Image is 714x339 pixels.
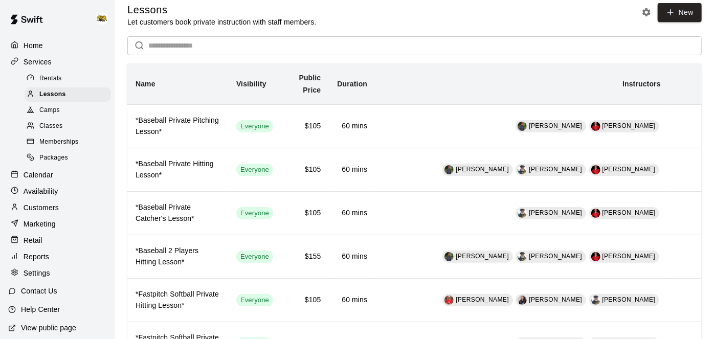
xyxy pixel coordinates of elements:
[136,202,220,224] h6: *Baseball Private Catcher's Lesson*
[25,119,115,134] a: Classes
[136,80,155,88] b: Name
[337,295,367,306] h6: 60 mins
[529,209,582,216] span: [PERSON_NAME]
[289,121,321,132] h6: $105
[236,207,273,219] div: This service is visible to all of your customers
[236,165,273,175] span: Everyone
[39,137,78,147] span: Memberships
[8,216,107,232] a: Marketing
[39,153,68,163] span: Packages
[591,296,600,305] div: Cam Janzen
[289,208,321,219] h6: $105
[529,166,582,173] span: [PERSON_NAME]
[24,57,52,67] p: Services
[591,122,600,131] div: Kayden Beauregard
[25,72,111,86] div: Rentals
[25,86,115,102] a: Lessons
[456,253,509,260] span: [PERSON_NAME]
[8,167,107,183] a: Calendar
[25,103,111,118] div: Camps
[39,105,60,116] span: Camps
[8,184,107,199] a: Availability
[25,71,115,86] a: Rentals
[518,252,527,261] img: Cam Janzen
[21,286,57,296] p: Contact Us
[236,80,266,88] b: Visibility
[236,296,273,305] span: Everyone
[25,87,111,102] div: Lessons
[39,74,62,84] span: Rentals
[24,268,50,278] p: Settings
[518,165,527,174] img: Cam Janzen
[337,164,367,175] h6: 60 mins
[24,170,53,180] p: Calendar
[127,17,316,27] p: Let customers book private instruction with staff members.
[25,103,115,119] a: Camps
[94,8,115,29] div: HITHOUSE ABBY
[8,233,107,248] a: Retail
[444,252,454,261] img: Aiden Cutrell
[236,164,273,176] div: This service is visible to all of your customers
[25,135,111,149] div: Memberships
[603,122,656,129] span: [PERSON_NAME]
[529,122,582,129] span: [PERSON_NAME]
[25,151,111,165] div: Packages
[136,115,220,138] h6: *Baseball Private Pitching Lesson*
[591,252,600,261] img: Kayden Beauregard
[127,3,316,17] h5: Lessons
[136,159,220,181] h6: *Baseball Private Hitting Lesson*
[8,200,107,215] a: Customers
[24,186,58,196] p: Availability
[24,235,42,245] p: Retail
[96,12,108,25] img: HITHOUSE ABBY
[39,89,66,100] span: Lessons
[337,121,367,132] h6: 60 mins
[289,164,321,175] h6: $105
[236,252,273,262] span: Everyone
[518,296,527,305] img: Kailey Ross
[591,165,600,174] img: Kayden Beauregard
[658,3,702,22] a: New
[456,296,509,303] span: [PERSON_NAME]
[289,295,321,306] h6: $105
[444,165,454,174] img: Aiden Cutrell
[518,209,527,218] img: Cam Janzen
[236,294,273,306] div: This service is visible to all of your customers
[8,54,107,70] a: Services
[603,166,656,173] span: [PERSON_NAME]
[8,38,107,53] a: Home
[639,5,654,20] button: Lesson settings
[529,296,582,303] span: [PERSON_NAME]
[236,209,273,218] span: Everyone
[591,209,600,218] img: Kayden Beauregard
[136,289,220,311] h6: *Fastpitch Softball Private Hitting Lesson*
[25,119,111,133] div: Classes
[299,74,321,94] b: Public Price
[337,80,367,88] b: Duration
[236,251,273,263] div: This service is visible to all of your customers
[136,245,220,268] h6: *Baseball 2 Players Hitting Lesson*
[8,249,107,264] a: Reports
[24,219,56,229] p: Marketing
[24,40,43,51] p: Home
[444,296,454,305] img: Keyara Brown
[236,120,273,132] div: This service is visible to all of your customers
[529,253,582,260] span: [PERSON_NAME]
[25,134,115,150] a: Memberships
[236,122,273,131] span: Everyone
